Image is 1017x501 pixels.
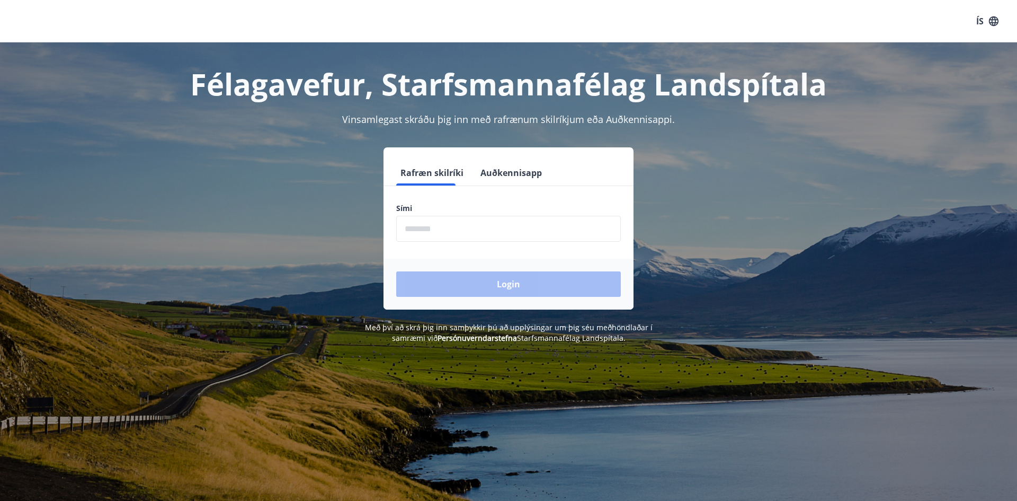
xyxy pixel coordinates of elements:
h1: Félagavefur, Starfsmannafélag Landspítala [140,64,877,104]
a: Persónuverndarstefna [438,333,517,343]
span: Vinsamlegast skráðu þig inn með rafrænum skilríkjum eða Auðkennisappi. [342,113,675,126]
label: Sími [396,203,621,214]
button: Auðkennisapp [476,160,546,186]
button: ÍS [970,12,1004,31]
span: Með því að skrá þig inn samþykkir þú að upplýsingar um þig séu meðhöndlaðar í samræmi við Starfsm... [365,322,653,343]
button: Rafræn skilríki [396,160,468,186]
